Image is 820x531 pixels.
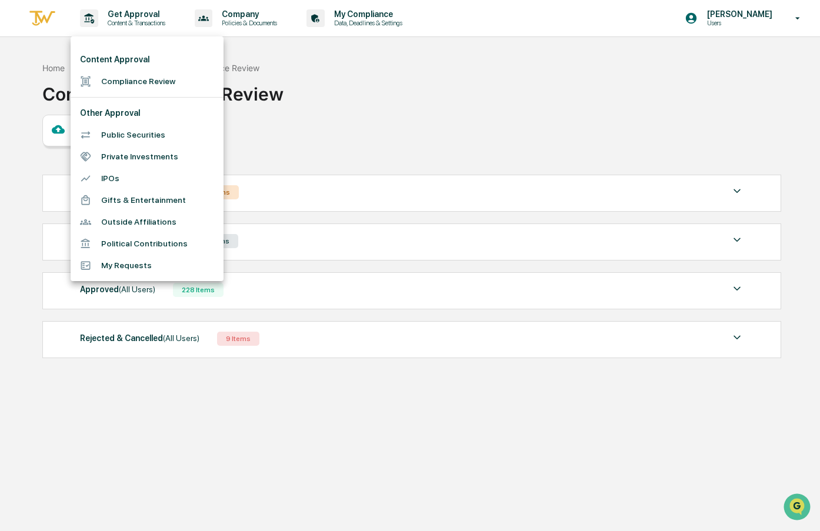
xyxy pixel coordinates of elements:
li: Content Approval [71,49,224,71]
button: Start new chat [200,93,214,108]
li: My Requests [71,255,224,276]
a: 🔎Data Lookup [7,166,79,187]
span: Attestations [97,148,146,160]
span: Pylon [117,199,142,208]
div: 🖐️ [12,149,21,159]
a: 🖐️Preclearance [7,143,81,165]
div: 🗄️ [85,149,95,159]
div: Start new chat [40,90,193,102]
a: 🗄️Attestations [81,143,151,165]
img: 1746055101610-c473b297-6a78-478c-a979-82029cc54cd1 [12,90,33,111]
li: Private Investments [71,146,224,168]
li: Political Contributions [71,233,224,255]
li: IPOs [71,168,224,189]
li: Gifts & Entertainment [71,189,224,211]
li: Outside Affiliations [71,211,224,233]
div: We're available if you need us! [40,102,149,111]
li: Compliance Review [71,71,224,92]
div: 🔎 [12,172,21,181]
span: Data Lookup [24,171,74,182]
a: Powered byPylon [83,199,142,208]
span: Preclearance [24,148,76,160]
iframe: Open customer support [782,492,814,524]
input: Clear [31,54,194,66]
p: How can we help? [12,25,214,44]
li: Public Securities [71,124,224,146]
li: Other Approval [71,102,224,124]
